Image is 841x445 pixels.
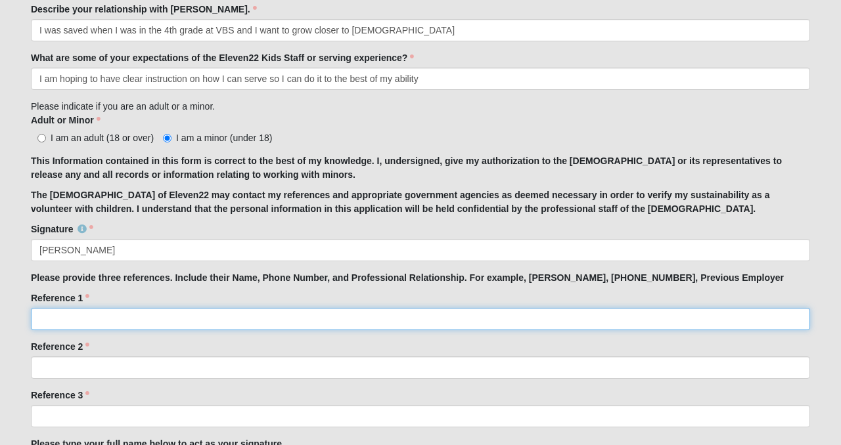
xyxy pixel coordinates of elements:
[31,389,89,402] label: Reference 3
[31,156,782,180] strong: This Information contained in this form is correct to the best of my knowledge. I, undersigned, g...
[31,3,257,16] label: Describe your relationship with [PERSON_NAME].
[31,222,93,236] label: Signature
[176,133,272,143] span: I am a minor (under 18)
[31,190,770,214] strong: The [DEMOGRAPHIC_DATA] of Eleven22 may contact my references and appropriate government agencies ...
[31,272,784,283] strong: Please provide three references. Include their Name, Phone Number, and Professional Relationship....
[163,134,171,142] input: I am a minor (under 18)
[37,134,46,142] input: I am an adult (18 or over)
[31,340,89,353] label: Reference 2
[31,51,414,64] label: What are some of your expectations of the Eleven22 Kids Staff or serving experience?
[31,291,89,305] label: Reference 1
[31,114,101,127] label: Adult or Minor
[51,133,154,143] span: I am an adult (18 or over)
